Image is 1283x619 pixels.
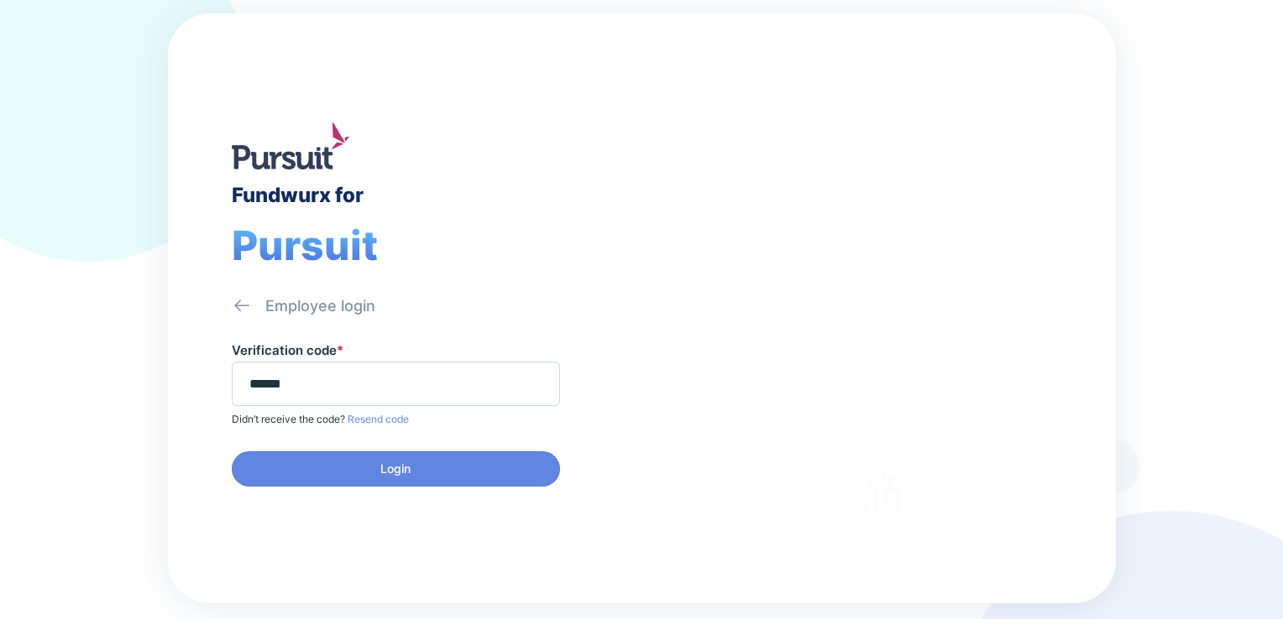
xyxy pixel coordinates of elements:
div: Thank you for choosing Fundwurx as your partner in driving positive social impact! [737,333,1025,380]
span: Pursuit [232,221,378,270]
div: Welcome to [737,236,869,252]
div: Fundwurx for [232,183,364,207]
span: Didn’t receive the code? [232,413,345,425]
span: Login [380,460,411,477]
label: Verification code [232,342,343,358]
div: Employee login [265,296,375,316]
div: Fundwurx [737,258,930,299]
button: Login [232,451,560,486]
img: logo.jpg [232,122,349,169]
span: Resend code [345,413,409,425]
